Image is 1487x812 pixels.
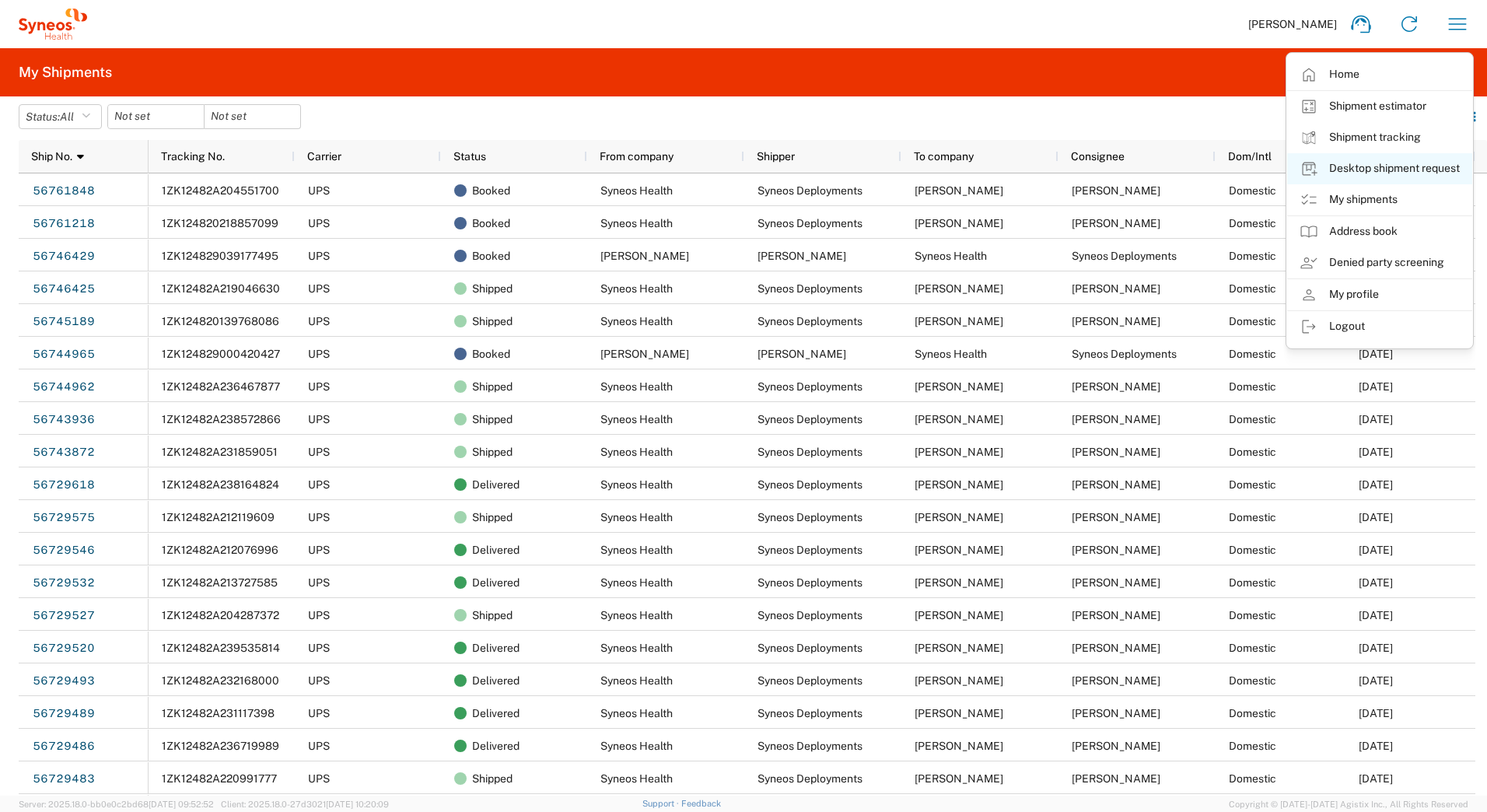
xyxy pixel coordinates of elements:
[472,436,513,468] span: Shipped
[915,315,1003,327] span: Keri Montz
[472,370,513,403] span: Shipped
[472,207,510,240] span: Booked
[472,501,513,534] span: Shipped
[308,184,330,197] span: UPS
[1359,707,1393,719] span: 09/05/2025
[19,104,102,129] button: Status:All
[757,642,862,654] span: Syneos Deployments
[472,272,513,305] span: Shipped
[1229,576,1276,589] span: Domestic
[915,674,1003,687] span: Dan Deane
[1072,184,1160,197] span: Brian Remley
[757,511,862,523] span: Syneos Deployments
[915,740,1003,752] span: De'Angela Brown
[1248,17,1337,31] span: [PERSON_NAME]
[162,380,280,393] span: 1ZK12482A236467877
[1229,478,1276,491] span: Domestic
[32,506,96,530] a: 56729575
[1072,544,1160,556] span: Krystal Terry
[1072,413,1160,425] span: Alison Downs
[308,446,330,458] span: UPS
[915,446,1003,458] span: Lubomira Pavlusikova
[757,772,862,785] span: Syneos Deployments
[162,642,280,654] span: 1ZK12482A239535814
[1072,348,1177,360] span: Syneos Deployments
[915,478,1003,491] span: Lakeeta Blackman
[308,511,330,523] span: UPS
[308,315,330,327] span: UPS
[600,413,673,425] span: Syneos Health
[472,468,520,501] span: Delivered
[757,184,862,197] span: Syneos Deployments
[308,772,330,785] span: UPS
[472,534,520,566] span: Delivered
[32,310,96,334] a: 56745189
[1359,772,1393,785] span: 09/05/2025
[32,342,96,367] a: 56744965
[600,217,673,229] span: Syneos Health
[161,150,225,163] span: Tracking No.
[757,446,862,458] span: Syneos Deployments
[1071,150,1125,163] span: Consignee
[1287,184,1472,215] a: My shipments
[32,277,96,302] a: 56746425
[326,800,389,809] span: [DATE] 10:20:09
[915,707,1003,719] span: De'Angela Brown
[1287,91,1472,122] a: Shipment estimator
[1229,544,1276,556] span: Domestic
[915,576,1003,589] span: Christine Delp
[600,282,673,295] span: Syneos Health
[1287,311,1472,342] a: Logout
[1359,544,1393,556] span: 09/05/2025
[1072,772,1160,785] span: Tiffany Kilgore
[1072,315,1160,327] span: Keri Montz
[1359,478,1393,491] span: 09/05/2025
[1072,740,1160,752] span: De'Angela Brown
[472,403,513,436] span: Shipped
[915,772,1003,785] span: Tiffany Kilgore
[1072,642,1160,654] span: Sheryl Smith
[149,800,214,809] span: [DATE] 09:52:52
[1072,576,1160,589] span: Christine Delp
[472,664,520,697] span: Delivered
[1359,446,1393,458] span: 09/08/2025
[1359,609,1393,621] span: 09/05/2025
[472,697,520,730] span: Delivered
[1359,348,1393,360] span: 09/08/2025
[1229,772,1276,785] span: Domestic
[600,674,673,687] span: Syneos Health
[757,576,862,589] span: Syneos Deployments
[757,740,862,752] span: Syneos Deployments
[681,799,721,808] a: Feedback
[600,250,689,262] span: David Condie
[1359,380,1393,393] span: 09/08/2025
[600,544,673,556] span: Syneos Health
[308,413,330,425] span: UPS
[1229,184,1276,197] span: Domestic
[162,478,279,491] span: 1ZK12482A238164824
[1229,609,1276,621] span: Domestic
[472,174,510,207] span: Booked
[1072,478,1160,491] span: Lakeeta Blackman
[162,544,278,556] span: 1ZK12482A212076996
[1229,250,1276,262] span: Domestic
[915,413,1003,425] span: Alison Downs
[600,478,673,491] span: Syneos Health
[308,674,330,687] span: UPS
[1287,122,1472,153] a: Shipment tracking
[600,150,674,163] span: From company
[162,282,280,295] span: 1ZK12482A219046630
[915,609,1003,621] span: Sheryl Smith
[162,511,275,523] span: 1ZK12482A212119609
[32,179,96,204] a: 56761848
[32,375,96,400] a: 56744962
[32,440,96,465] a: 56743872
[32,604,96,628] a: 56729527
[32,244,96,269] a: 56746429
[162,772,277,785] span: 1ZK12482A220991777
[757,609,862,621] span: Syneos Deployments
[757,544,862,556] span: Syneos Deployments
[1229,642,1276,654] span: Domestic
[108,105,204,128] input: Not set
[600,348,689,360] span: Laurie Hellmann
